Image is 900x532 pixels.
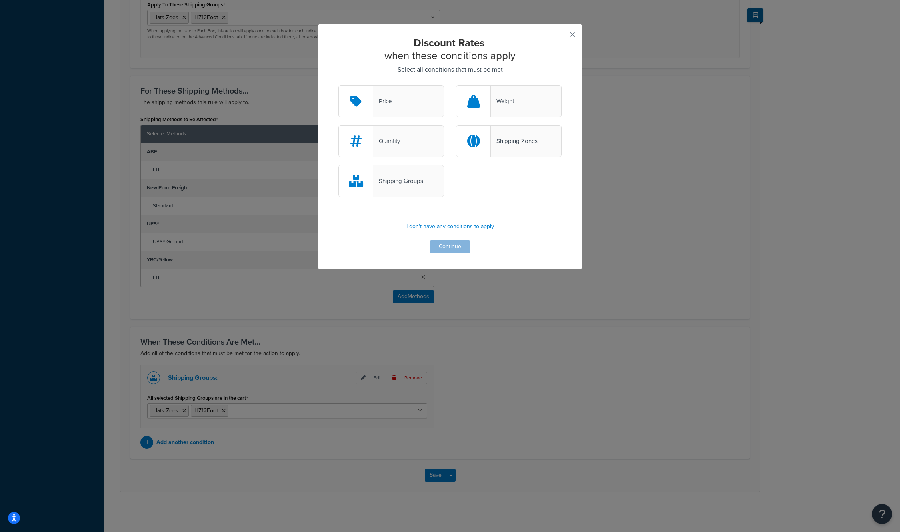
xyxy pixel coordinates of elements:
[373,135,400,147] div: Quantity
[373,175,423,187] div: Shipping Groups
[338,64,562,75] p: Select all conditions that must be met
[338,221,562,232] p: I don't have any conditions to apply
[414,35,484,50] strong: Discount Rates
[373,96,392,107] div: Price
[491,135,538,147] div: Shipping Zones
[491,96,514,107] div: Weight
[338,36,562,62] h2: when these conditions apply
